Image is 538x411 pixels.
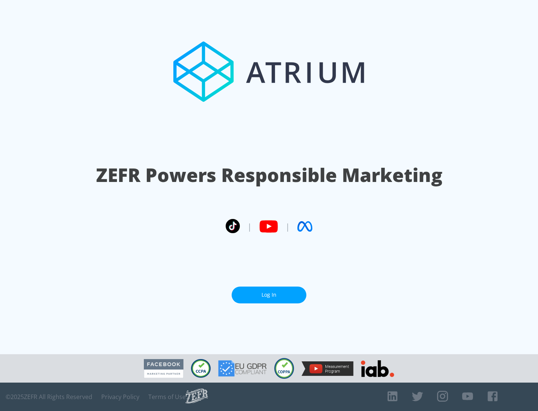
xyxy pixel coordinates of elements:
span: © 2025 ZEFR All Rights Reserved [6,393,92,401]
img: COPPA Compliant [274,358,294,379]
img: YouTube Measurement Program [302,361,353,376]
img: GDPR Compliant [218,360,267,377]
img: Facebook Marketing Partner [144,359,183,378]
a: Log In [232,287,306,303]
span: | [285,221,290,232]
a: Terms of Use [148,393,186,401]
span: | [247,221,252,232]
h1: ZEFR Powers Responsible Marketing [96,162,442,188]
img: CCPA Compliant [191,359,211,378]
a: Privacy Policy [101,393,139,401]
img: IAB [361,360,394,377]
